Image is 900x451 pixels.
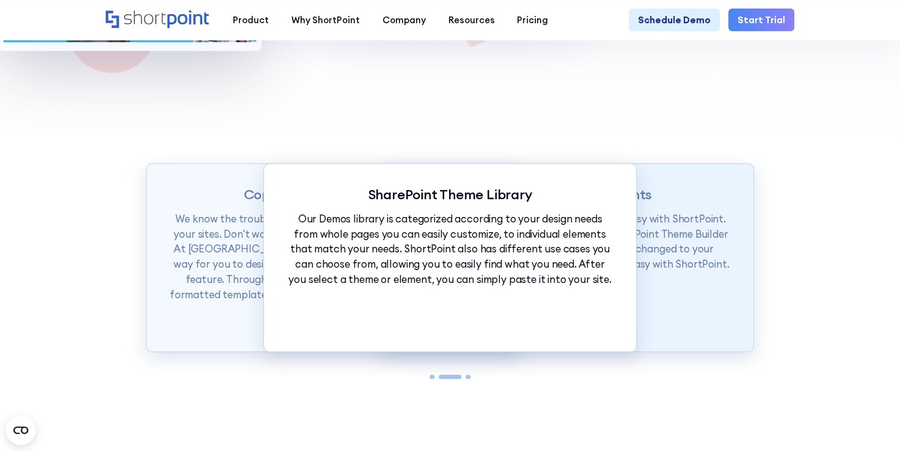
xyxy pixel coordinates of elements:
[287,186,614,203] p: SharePoint Theme Library
[6,416,35,445] button: Open CMP widget
[728,9,794,31] a: Start Trial
[233,13,269,27] div: Product
[169,211,497,318] p: We know the trouble of thinking of the perfect Intranet design for your sites. Don't worry. Short...
[371,9,437,31] a: Company
[437,9,506,31] a: Resources
[839,392,900,451] iframe: Chat Widget
[169,186,497,203] p: Copy & Paste for SharePoint
[106,10,210,30] a: Home
[517,13,548,27] div: Pricing
[222,9,280,31] a: Product
[291,13,360,27] div: Why ShortPoint
[448,13,495,27] div: Resources
[287,211,614,287] p: Our Demos library is categorized according to your design needs from whole pages you can easily c...
[506,9,560,31] a: Pricing
[629,9,719,31] a: Schedule Demo
[382,13,426,27] div: Company
[280,9,371,31] a: Why ShortPoint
